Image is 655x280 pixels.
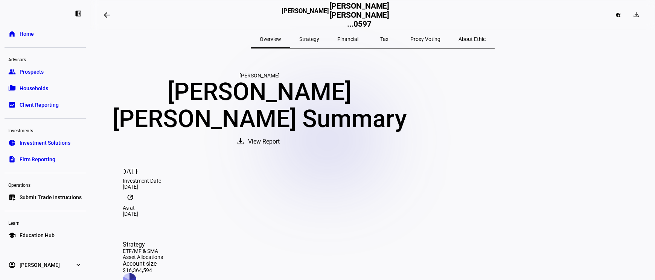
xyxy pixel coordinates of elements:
[102,11,111,20] mat-icon: arrow_backwards
[380,36,388,42] span: Tax
[458,36,486,42] span: About Ethic
[123,163,138,178] mat-icon: [DATE]
[248,133,280,151] span: View Report
[20,261,60,269] span: [PERSON_NAME]
[111,79,408,133] div: [PERSON_NAME] [PERSON_NAME] Summary
[5,54,86,64] div: Advisors
[123,248,163,254] div: ETF/MF & SMA
[111,73,408,79] div: [PERSON_NAME]
[260,36,281,42] span: Overview
[20,194,82,201] span: Submit Trade Instructions
[75,10,82,17] eth-mat-symbol: left_panel_close
[8,30,16,38] eth-mat-symbol: home
[5,81,86,96] a: folder_copyHouseholds
[282,8,329,28] h3: [PERSON_NAME]
[5,97,86,112] a: bid_landscapeClient Reporting
[20,101,59,109] span: Client Reporting
[8,194,16,201] eth-mat-symbol: list_alt_add
[20,30,34,38] span: Home
[329,2,390,29] h2: [PERSON_NAME] [PERSON_NAME] ...0597
[236,137,245,146] mat-icon: download
[20,156,55,163] span: Firm Reporting
[632,11,640,18] mat-icon: download
[8,101,16,109] eth-mat-symbol: bid_landscape
[20,68,44,76] span: Prospects
[123,241,163,248] div: Strategy
[20,85,48,92] span: Households
[8,139,16,147] eth-mat-symbol: pie_chart
[5,152,86,167] a: descriptionFirm Reporting
[5,179,86,190] div: Operations
[410,36,440,42] span: Proxy Voting
[228,133,290,151] button: View Report
[123,254,163,260] div: Asset Allocations
[337,36,358,42] span: Financial
[8,156,16,163] eth-mat-symbol: description
[5,125,86,135] div: Investments
[123,211,623,217] div: [DATE]
[20,139,70,147] span: Investment Solutions
[123,205,623,211] div: As at
[20,232,55,239] span: Education Hub
[8,232,16,239] eth-mat-symbol: school
[123,178,623,184] div: Investment Date
[5,217,86,228] div: Learn
[5,26,86,41] a: homeHome
[5,135,86,150] a: pie_chartInvestment Solutions
[75,261,82,269] eth-mat-symbol: expand_more
[123,260,163,267] div: Account size
[8,68,16,76] eth-mat-symbol: group
[5,64,86,79] a: groupProspects
[615,12,621,18] mat-icon: dashboard_customize
[8,261,16,269] eth-mat-symbol: account_circle
[123,184,623,190] div: [DATE]
[299,36,319,42] span: Strategy
[123,267,163,273] div: $16,364,594
[123,190,138,205] mat-icon: update
[8,85,16,92] eth-mat-symbol: folder_copy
